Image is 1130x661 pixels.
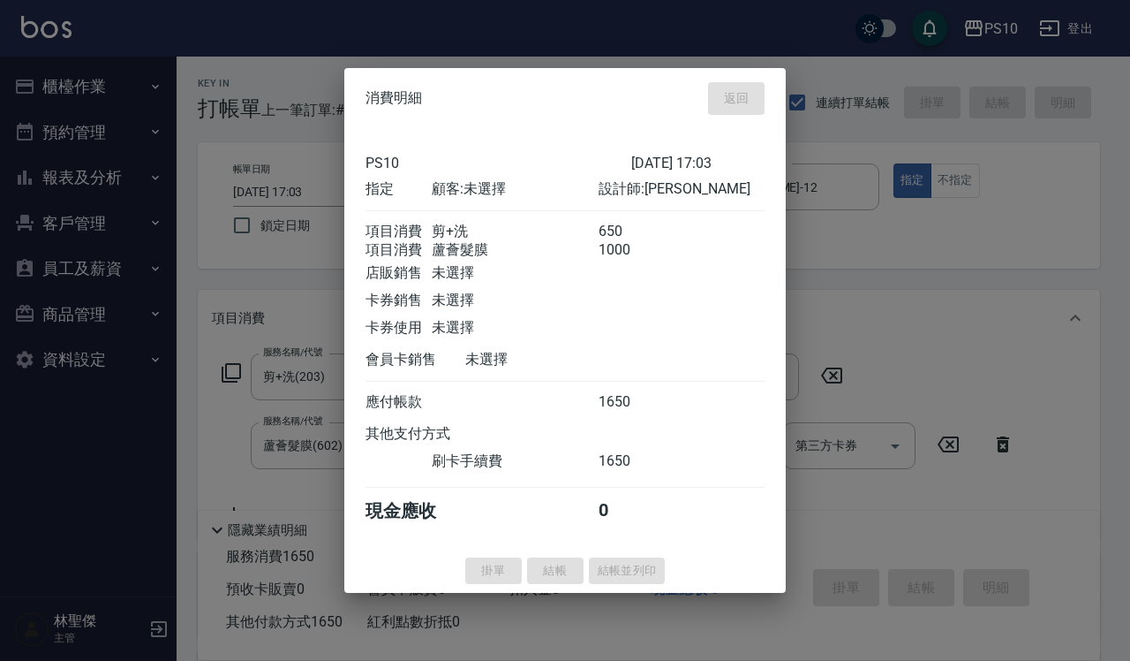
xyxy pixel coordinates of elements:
div: 剪+洗 [432,222,598,240]
div: 項目消費 [365,240,432,259]
div: 卡券銷售 [365,291,432,309]
span: 消費明細 [365,89,422,107]
div: 刷卡手續費 [432,452,598,470]
div: 店販銷售 [365,263,432,282]
div: 卡券使用 [365,318,432,337]
div: 其他支付方式 [365,424,499,443]
div: 1650 [599,392,665,411]
div: 650 [599,222,665,240]
div: 未選擇 [432,291,598,309]
div: 應付帳款 [365,392,432,411]
div: 現金應收 [365,498,465,522]
div: 顧客: 未選擇 [432,179,598,198]
div: 1000 [599,240,665,259]
div: 設計師: [PERSON_NAME] [599,179,765,198]
div: 項目消費 [365,222,432,240]
div: 未選擇 [432,318,598,337]
div: [DATE] 17:03 [631,154,765,171]
div: 未選擇 [432,263,598,282]
div: 1650 [599,452,665,470]
div: 0 [599,498,665,522]
div: PS10 [365,154,631,171]
div: 會員卡銷售 [365,350,465,368]
div: 未選擇 [465,350,631,368]
div: 蘆薈髮膜 [432,240,598,259]
div: 指定 [365,179,432,198]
